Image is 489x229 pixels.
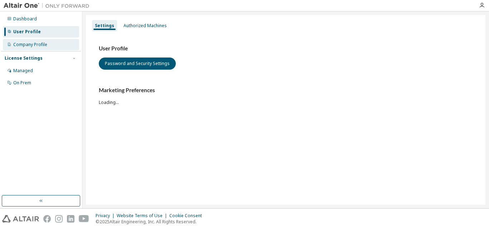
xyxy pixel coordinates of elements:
[99,87,473,94] h3: Marketing Preferences
[13,16,37,22] div: Dashboard
[95,23,114,29] div: Settings
[117,213,169,219] div: Website Terms of Use
[96,213,117,219] div: Privacy
[2,215,39,223] img: altair_logo.svg
[13,29,41,35] div: User Profile
[4,2,93,9] img: Altair One
[99,87,473,105] div: Loading...
[169,213,206,219] div: Cookie Consent
[124,23,167,29] div: Authorized Machines
[13,68,33,74] div: Managed
[96,219,206,225] p: © 2025 Altair Engineering, Inc. All Rights Reserved.
[99,45,473,52] h3: User Profile
[13,42,47,48] div: Company Profile
[13,80,31,86] div: On Prem
[43,215,51,223] img: facebook.svg
[67,215,74,223] img: linkedin.svg
[55,215,63,223] img: instagram.svg
[79,215,89,223] img: youtube.svg
[5,55,43,61] div: License Settings
[99,58,176,70] button: Password and Security Settings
